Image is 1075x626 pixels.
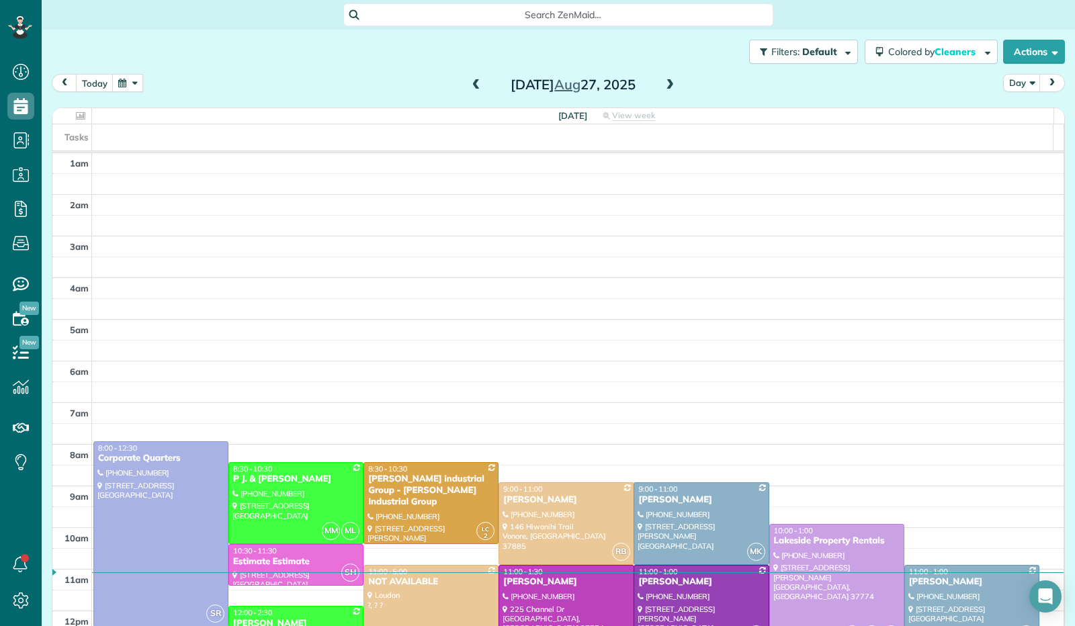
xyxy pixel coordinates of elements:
span: 5am [70,324,89,335]
span: 3am [70,241,89,252]
span: 6am [70,366,89,377]
span: SH [341,564,359,582]
span: New [19,336,39,349]
div: [PERSON_NAME] [503,494,630,506]
div: Open Intercom Messenger [1029,580,1062,613]
div: Lakeside Property Rentals [773,535,900,547]
span: 8:00 - 12:30 [98,443,137,453]
span: 12:00 - 2:30 [233,608,272,617]
span: 8:30 - 10:30 [233,464,272,474]
span: 11:00 - 5:00 [368,567,407,576]
div: Estimate Estimate [232,556,359,568]
span: 1am [70,158,89,169]
span: Colored by [888,46,980,58]
span: Filters: [771,46,800,58]
span: 4am [70,283,89,294]
span: 9:00 - 11:00 [503,484,542,494]
div: [PERSON_NAME] [638,576,765,588]
span: MK [747,543,765,561]
span: SR [206,605,224,623]
span: View week [612,110,655,121]
div: [PERSON_NAME] [503,576,630,588]
button: next [1039,74,1065,92]
span: 9am [70,491,89,502]
span: Tasks [64,132,89,142]
div: P J. & [PERSON_NAME] [232,474,359,485]
span: 10am [64,533,89,543]
span: Aug [554,76,580,93]
span: New [19,302,39,315]
span: ML [341,522,359,540]
span: 11:00 - 1:30 [503,567,542,576]
button: Colored byCleaners [865,40,998,64]
span: 8:30 - 10:30 [368,464,407,474]
span: RB [612,543,630,561]
span: LC [482,525,489,533]
h2: [DATE] 27, 2025 [489,77,657,92]
span: 8am [70,449,89,460]
span: 7am [70,408,89,418]
span: 11am [64,574,89,585]
span: 11:00 - 1:00 [909,567,948,576]
span: Cleaners [935,46,978,58]
a: Filters: Default [742,40,858,64]
div: [PERSON_NAME] [908,576,1035,588]
span: 10:00 - 1:00 [774,526,813,535]
span: MM [322,522,340,540]
button: Day [1003,74,1041,92]
span: 9:00 - 11:00 [638,484,677,494]
div: [PERSON_NAME] [638,494,765,506]
span: 2am [70,199,89,210]
button: today [76,74,114,92]
div: [PERSON_NAME] industrial Group - [PERSON_NAME] Industrial Group [368,474,494,508]
button: prev [52,74,77,92]
div: NOT AVAILABLE [368,576,494,588]
button: Filters: Default [749,40,858,64]
span: 11:00 - 1:00 [638,567,677,576]
span: [DATE] [558,110,587,121]
button: Actions [1003,40,1065,64]
span: Default [802,46,838,58]
span: 10:30 - 11:30 [233,546,277,555]
div: Corporate Quarters [97,453,224,464]
small: 2 [477,530,494,543]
